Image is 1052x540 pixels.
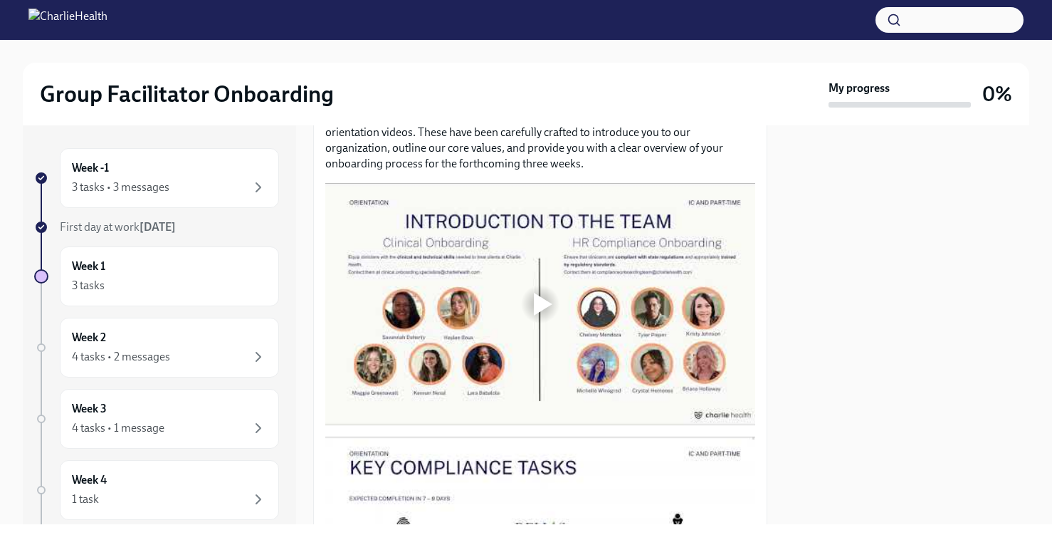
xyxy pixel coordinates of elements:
[60,220,176,234] span: First day at work
[34,389,279,449] a: Week 34 tasks • 1 message
[72,278,105,294] div: 3 tasks
[982,81,1012,107] h3: 0%
[72,492,99,507] div: 1 task
[72,160,109,176] h6: Week -1
[325,109,755,172] p: We are delighted to have you with us. As an initial step, we kindly ask you to watch our orientat...
[829,81,890,96] strong: My progress
[140,220,176,234] strong: [DATE]
[40,80,334,108] h2: Group Facilitator Onboarding
[72,472,107,488] h6: Week 4
[34,318,279,378] a: Week 24 tasks • 2 messages
[34,219,279,235] a: First day at work[DATE]
[72,401,107,417] h6: Week 3
[34,246,279,306] a: Week 13 tasks
[34,460,279,520] a: Week 41 task
[72,420,164,436] div: 4 tasks • 1 message
[72,349,170,365] div: 4 tasks • 2 messages
[28,9,107,31] img: CharlieHealth
[34,148,279,208] a: Week -13 tasks • 3 messages
[72,330,106,346] h6: Week 2
[72,259,105,274] h6: Week 1
[72,180,169,195] div: 3 tasks • 3 messages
